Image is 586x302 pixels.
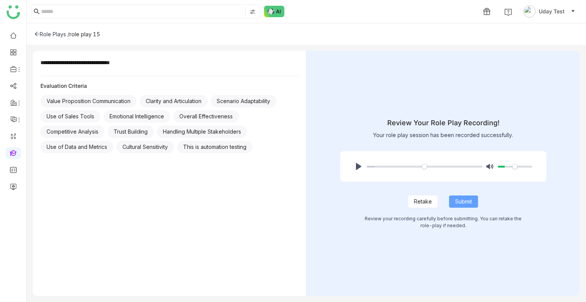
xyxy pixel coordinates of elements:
div: Clarity and Articulation [140,95,208,107]
div: Cultural Sensitivity [116,141,174,153]
div: This is automation testing [177,141,253,153]
div: Scenario Adaptability [211,95,276,107]
div: Review Your Role Play Recording! [314,118,572,128]
button: Play [353,160,365,173]
div: role play 15 [69,31,100,37]
img: avatar [523,5,536,18]
span: Retake [414,197,432,206]
img: logo [6,5,20,19]
div: Overall Effectiveness [173,110,239,123]
div: Competitive Analysis [40,126,105,138]
input: Seek [367,163,483,170]
div: Review your recording carefully before submitting. You can retake the role-play if needed. [340,215,546,229]
div: Emotional Intelligence [103,110,170,123]
button: Submit [449,195,478,208]
div: Trust Building [108,126,154,138]
span: Uday Test [539,7,565,16]
div: Your role play session has been recorded successfully. [314,131,572,139]
div: Role Plays / [34,31,69,37]
img: help.svg [504,8,512,16]
div: Value Proposition Communication [40,95,137,107]
span: Submit [455,197,472,206]
button: Retake [408,195,438,208]
div: Use of Data and Metrics [40,141,113,153]
img: ask-buddy-normal.svg [264,6,285,17]
button: Uday Test [522,5,577,18]
div: Evaluation Criteria [40,82,298,89]
input: Volume [498,163,532,170]
div: Handling Multiple Stakeholders [157,126,247,138]
div: Use of Sales Tools [40,110,100,123]
img: search-type.svg [250,9,256,15]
